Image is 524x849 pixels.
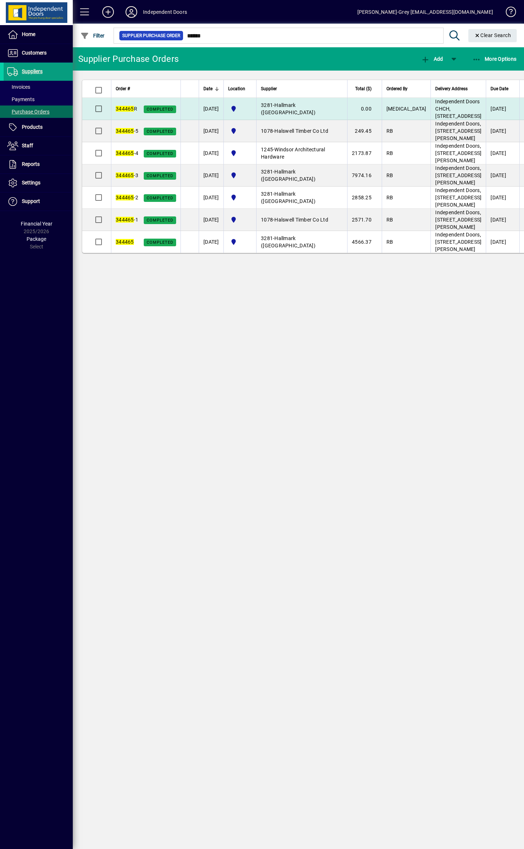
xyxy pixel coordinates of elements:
span: Total ($) [355,85,372,93]
span: Staff [22,143,33,148]
span: [MEDICAL_DATA] [386,106,426,112]
td: [DATE] [199,231,223,253]
a: Support [4,192,73,211]
td: [DATE] [199,164,223,187]
span: Package [27,236,46,242]
a: Products [4,118,73,136]
td: - [256,120,347,142]
td: [DATE] [486,98,519,120]
span: Suppliers [22,68,43,74]
span: 3281 [261,191,273,197]
span: Date [203,85,213,93]
span: Home [22,31,35,37]
td: 7974.16 [347,164,382,187]
div: Independent Doors [143,6,187,18]
td: 2858.25 [347,187,382,209]
button: Clear [468,29,517,42]
span: Windsor Architectural Hardware [261,147,325,160]
span: Filter [80,33,105,39]
a: Reports [4,155,73,174]
span: Cromwell Central Otago [228,238,252,246]
em: 344465 [116,106,134,112]
td: 2173.87 [347,142,382,164]
td: - [256,231,347,253]
div: [PERSON_NAME]-Grey [EMAIL_ADDRESS][DOMAIN_NAME] [357,6,493,18]
span: Reports [22,161,40,167]
span: 3281 [261,235,273,241]
td: 249.45 [347,120,382,142]
span: Settings [22,180,40,186]
a: Payments [4,93,73,105]
button: Add [96,5,120,19]
span: Hallmark ([GEOGRAPHIC_DATA]) [261,102,315,115]
span: Completed [147,107,173,112]
button: Filter [79,29,107,42]
span: -3 [116,172,138,178]
td: 2571.70 [347,209,382,231]
em: 344465 [116,195,134,200]
td: - [256,209,347,231]
span: Cromwell Central Otago [228,171,252,180]
div: Total ($) [352,85,378,93]
span: Due Date [491,85,508,93]
span: Order # [116,85,130,93]
span: -2 [116,195,138,200]
em: 344465 [116,172,134,178]
span: RB [386,217,393,223]
a: Invoices [4,81,73,93]
span: -4 [116,150,138,156]
span: -1 [116,217,138,223]
span: Supplier [261,85,277,93]
span: 3281 [261,102,273,108]
td: Independent Doors, [STREET_ADDRESS][PERSON_NAME] [430,164,486,187]
span: Add [421,56,443,62]
em: 344465 [116,239,134,245]
span: 1078 [261,217,273,223]
td: 0.00 [347,98,382,120]
span: Support [22,198,40,204]
span: Cromwell Central Otago [228,215,252,224]
td: Independent Doors, [STREET_ADDRESS][PERSON_NAME] [430,209,486,231]
span: RB [386,150,393,156]
span: Completed [147,240,173,245]
span: Completed [147,174,173,178]
a: Settings [4,174,73,192]
a: Purchase Orders [4,105,73,118]
button: More Options [471,52,519,65]
td: [DATE] [486,164,519,187]
div: Due Date [491,85,515,93]
button: Profile [120,5,143,19]
td: [DATE] [486,142,519,164]
td: [DATE] [199,187,223,209]
span: More Options [472,56,517,62]
span: Completed [147,196,173,200]
div: Ordered By [386,85,426,93]
div: Order # [116,85,176,93]
span: 1245 [261,147,273,152]
div: Location [228,85,252,93]
span: 1078 [261,128,273,134]
a: Customers [4,44,73,62]
span: RB [386,172,393,178]
em: 344465 [116,128,134,134]
td: Independent Doors, [STREET_ADDRESS][PERSON_NAME] [430,142,486,164]
span: Products [22,124,43,130]
td: Independent Doors, [STREET_ADDRESS][PERSON_NAME] [430,231,486,253]
td: - [256,187,347,209]
span: Cromwell Central Otago [228,193,252,202]
span: Cromwell Central Otago [228,149,252,158]
span: Hallmark ([GEOGRAPHIC_DATA]) [261,191,315,204]
span: Completed [147,151,173,156]
span: Halswell Timber Co Ltd [274,128,328,134]
td: Independent Doors, [STREET_ADDRESS][PERSON_NAME] [430,120,486,142]
em: 344465 [116,150,134,156]
td: [DATE] [199,209,223,231]
span: RB [386,195,393,200]
a: Home [4,25,73,44]
a: Staff [4,137,73,155]
td: [DATE] [199,120,223,142]
div: Supplier Purchase Orders [78,53,179,65]
td: [DATE] [486,231,519,253]
td: [DATE] [199,98,223,120]
td: - [256,164,347,187]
